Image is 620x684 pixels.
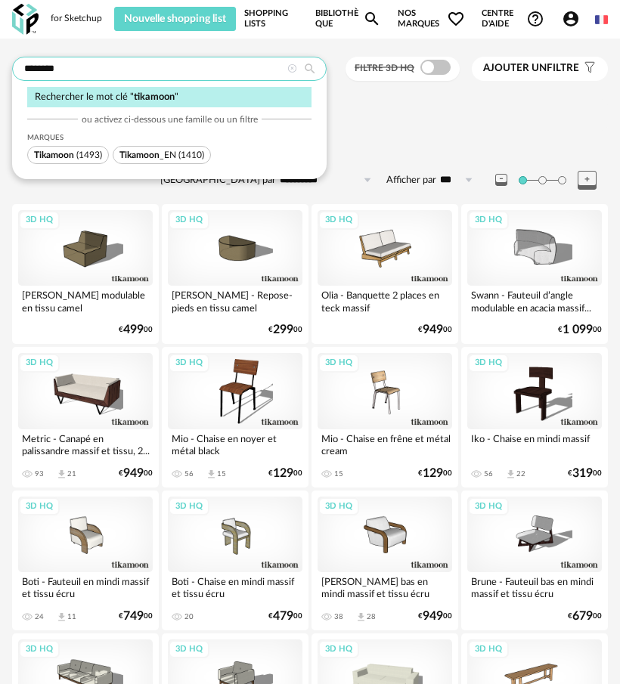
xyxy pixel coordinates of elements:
a: 3D HQ Brune - Fauteuil bas en mindi massif et tissu écru €67900 [461,491,608,630]
a: 3D HQ Mio - Chaise en noyer et métal black 56 Download icon 15 €12900 [162,347,308,487]
div: € 00 [119,611,153,621]
div: 3D HQ [468,354,509,373]
div: Mio - Chaise en frêne et métal cream [318,429,452,460]
div: € 00 [268,325,302,335]
div: € 00 [418,325,452,335]
div: Swann - Fauteuil d’angle modulable en acacia massif... [467,286,602,316]
div: 3D HQ [19,640,60,659]
span: 949 [423,611,443,621]
a: 3D HQ Iko - Chaise en mindi massif 56 Download icon 22 €31900 [461,347,608,487]
span: 479 [273,611,293,621]
div: 3D HQ [169,354,209,373]
span: Centre d'aideHelp Circle Outline icon [482,8,544,30]
div: for Sketchup [51,13,102,25]
div: 38 [334,612,343,621]
div: € 00 [119,469,153,478]
a: 3D HQ Mio - Chaise en frêne et métal cream 15 €12900 [312,347,458,487]
span: Download icon [206,469,217,480]
div: Mio - Chaise en noyer et métal black [168,429,302,460]
div: € 00 [268,611,302,621]
div: Boti - Fauteuil en mindi massif et tissu écru [18,572,153,602]
div: 3D HQ [468,211,509,230]
span: Nos marques [398,7,465,31]
div: Boti - Chaise en mindi massif et tissu écru [168,572,302,602]
span: (1493) [76,150,102,159]
div: € 00 [268,469,302,478]
div: € 00 [119,325,153,335]
div: 93 [35,469,44,478]
span: Heart Outline icon [447,10,465,28]
div: 3D HQ [318,354,359,373]
div: € 00 [558,325,602,335]
span: 299 [273,325,293,335]
img: fr [595,13,608,26]
div: 3D HQ [19,497,60,516]
a: Shopping Lists [244,7,298,31]
span: Download icon [355,611,367,623]
div: Marques [27,133,312,142]
div: 3D HQ [19,211,60,230]
span: Magnify icon [363,10,381,28]
span: Tikamoon [34,150,74,159]
span: 1 099 [563,325,593,335]
span: Download icon [56,469,67,480]
div: 3D HQ [318,640,359,659]
span: 749 [123,611,144,621]
span: 499 [123,325,144,335]
div: Metric - Canapé en palissandre massif et tissu, 2... [18,429,153,460]
span: Download icon [505,469,516,480]
span: Account Circle icon [562,10,587,28]
div: [PERSON_NAME] bas en mindi massif et tissu écru [318,572,452,602]
div: 56 [184,469,194,478]
button: Ajouter unfiltre Filter icon [472,57,608,81]
span: Filtre 3D HQ [355,63,414,73]
a: 3D HQ [PERSON_NAME] - Repose-pieds en tissu camel €29900 [162,204,308,344]
div: 28 [367,612,376,621]
div: [PERSON_NAME] - Repose-pieds en tissu camel [168,286,302,316]
span: 679 [572,611,593,621]
div: € 00 [568,611,602,621]
div: Brune - Fauteuil bas en mindi massif et tissu écru [467,572,602,602]
div: € 00 [418,469,452,478]
a: 3D HQ Boti - Fauteuil en mindi massif et tissu écru 24 Download icon 11 €74900 [12,491,159,630]
span: 129 [423,469,443,478]
div: € 00 [568,469,602,478]
span: Download icon [56,611,67,623]
span: Tikamoon [119,150,160,159]
span: 949 [123,469,144,478]
div: € 00 [418,611,452,621]
a: 3D HQ Swann - Fauteuil d’angle modulable en acacia massif... €1 09900 [461,204,608,344]
a: 3D HQ Boti - Chaise en mindi massif et tissu écru 20 €47900 [162,491,308,630]
span: ou activez ci-dessous une famille ou un filtre [82,113,258,125]
a: 3D HQ [PERSON_NAME] modulable en tissu camel €49900 [12,204,159,344]
span: 129 [273,469,293,478]
div: 20 [184,612,194,621]
div: Iko - Chaise en mindi massif [467,429,602,460]
div: 3D HQ [19,354,60,373]
div: 15 [334,469,343,478]
span: (1410) [178,150,204,159]
span: Account Circle icon [562,10,580,28]
div: 22 [516,469,525,478]
label: Afficher par [386,174,436,187]
div: 3D HQ [318,497,359,516]
span: Help Circle Outline icon [526,10,544,28]
span: Nouvelle shopping list [124,14,226,24]
div: 56 [484,469,493,478]
a: 3D HQ Metric - Canapé en palissandre massif et tissu, 2... 93 Download icon 21 €94900 [12,347,159,487]
span: 949 [423,325,443,335]
div: 11 [67,612,76,621]
span: Filter icon [579,62,597,75]
a: BibliothèqueMagnify icon [315,7,381,31]
div: Olia - Banquette 2 places en teck massif [318,286,452,316]
div: 3D HQ [169,211,209,230]
div: [PERSON_NAME] modulable en tissu camel [18,286,153,316]
label: [GEOGRAPHIC_DATA] par [160,174,276,187]
span: tikamoon [134,92,175,101]
div: 3D HQ [169,640,209,659]
div: 24 [35,612,44,621]
div: Rechercher le mot clé " " [27,87,312,107]
span: _EN [119,150,176,159]
span: 319 [572,469,593,478]
div: 21 [67,469,76,478]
